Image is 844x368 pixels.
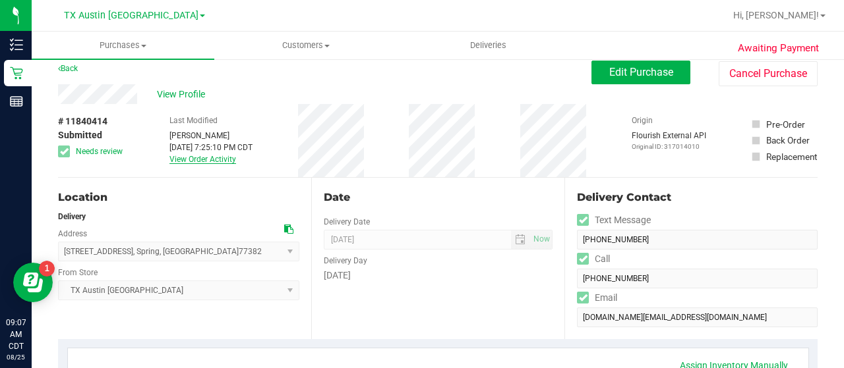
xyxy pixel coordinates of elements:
label: Text Message [577,211,651,230]
div: Pre-Order [766,118,805,131]
span: Purchases [32,39,214,51]
div: Date [324,190,553,205]
a: Back [58,64,78,73]
iframe: Resource center unread badge [39,261,55,276]
label: Email [577,288,617,307]
span: Customers [215,39,396,51]
div: [PERSON_NAME] [169,130,253,142]
button: Cancel Purchase [719,61,818,86]
p: Original ID: 317014010 [632,142,706,151]
strong: Delivery [58,212,86,221]
div: [DATE] 7:25:10 PM CDT [169,142,253,153]
span: TX Austin [GEOGRAPHIC_DATA] [64,10,198,21]
label: Origin [632,115,653,126]
p: 08/25 [6,352,26,362]
a: View Order Activity [169,155,236,164]
a: Deliveries [397,32,580,59]
div: Replacement [766,150,817,163]
input: Format: (999) 999-9999 [577,269,818,288]
div: Location [58,190,299,205]
inline-svg: Reports [10,95,23,108]
div: Back Order [766,134,810,147]
span: Hi, [PERSON_NAME]! [733,10,819,20]
span: Edit Purchase [609,66,673,78]
label: Last Modified [169,115,218,126]
label: Delivery Date [324,216,370,228]
div: [DATE] [324,269,553,282]
inline-svg: Retail [10,66,23,80]
div: Delivery Contact [577,190,818,205]
span: Needs review [76,145,123,157]
inline-svg: Inventory [10,38,23,51]
a: Customers [214,32,397,59]
a: Purchases [32,32,214,59]
label: From Store [58,267,98,278]
div: Flourish External API [632,130,706,151]
label: Delivery Day [324,255,367,267]
label: Call [577,250,610,269]
label: Address [58,228,87,240]
iframe: Resource center [13,263,53,302]
input: Format: (999) 999-9999 [577,230,818,250]
span: Submitted [58,128,102,142]
button: Edit Purchase [591,61,690,84]
span: View Profile [157,88,210,101]
span: Deliveries [452,39,524,51]
span: Awaiting Payment [738,41,819,56]
span: # 11840414 [58,115,107,128]
p: 09:07 AM CDT [6,317,26,352]
div: Copy address to clipboard [284,223,293,236]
